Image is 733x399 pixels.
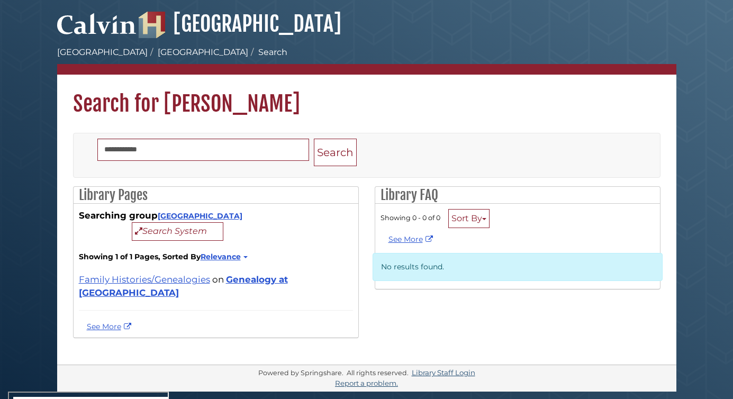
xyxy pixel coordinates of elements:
a: Relevance [201,252,246,261]
a: [GEOGRAPHIC_DATA] [139,11,341,37]
li: Search [248,46,287,59]
a: Family Histories/Genealogies [79,274,210,285]
a: See More [388,234,436,244]
img: website_grey.svg [17,28,25,36]
div: Searching group [79,209,353,241]
p: No results found. [373,253,663,281]
div: Domain Overview [40,62,95,69]
a: Report a problem. [335,379,398,387]
img: Calvin [57,8,137,38]
a: Genealogy at [GEOGRAPHIC_DATA] [79,274,288,298]
strong: Showing 1 of 1 Pages, Sorted By [79,251,353,262]
nav: breadcrumb [57,46,676,75]
a: See more mark rietema results [87,322,134,331]
img: tab_domain_overview_orange.svg [29,61,37,70]
button: Search [314,139,357,167]
div: Powered by Springshare. [257,369,345,377]
h2: Library FAQ [375,187,660,204]
div: All rights reserved. [345,369,410,377]
a: Calvin University [57,24,137,34]
button: Search System [132,222,223,241]
a: [GEOGRAPHIC_DATA] [158,47,248,57]
div: Keywords by Traffic [117,62,178,69]
button: Sort By [448,209,490,228]
h1: Search for [PERSON_NAME] [57,75,676,117]
img: tab_keywords_by_traffic_grey.svg [105,61,114,70]
div: Domain: [DOMAIN_NAME][PERSON_NAME] [28,28,175,36]
div: v 4.0.25 [30,17,52,25]
a: [GEOGRAPHIC_DATA] [57,47,148,57]
img: Hekman Library Logo [139,12,165,38]
span: on [212,274,224,285]
a: [GEOGRAPHIC_DATA] [158,211,242,221]
img: logo_orange.svg [17,17,25,25]
span: Showing 0 - 0 of 0 [381,214,440,222]
a: Library Staff Login [412,368,475,377]
h2: Library Pages [74,187,358,204]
